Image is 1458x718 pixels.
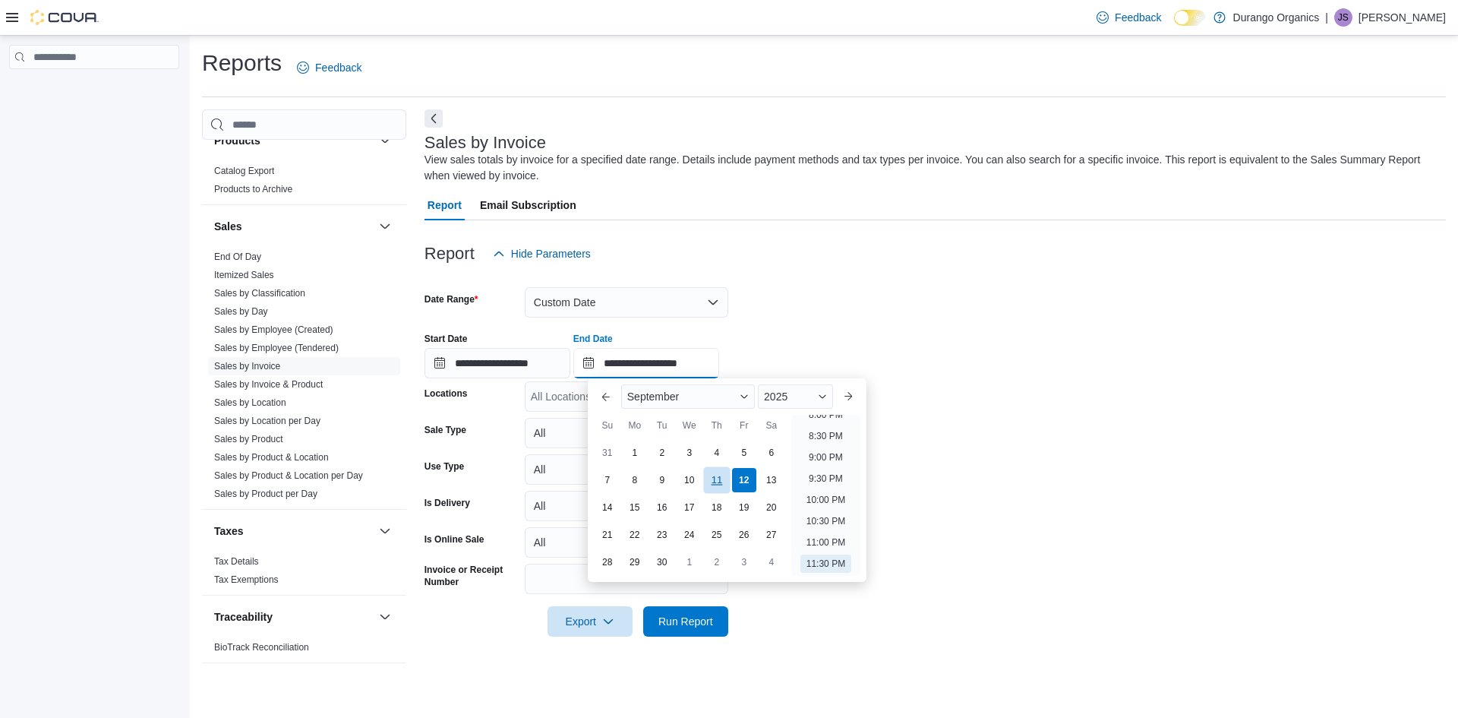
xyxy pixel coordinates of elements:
[315,60,361,75] span: Feedback
[214,555,259,568] span: Tax Details
[1359,8,1446,27] p: [PERSON_NAME]
[487,239,597,269] button: Hide Parameters
[732,413,756,438] div: Fr
[800,491,851,509] li: 10:00 PM
[759,413,784,438] div: Sa
[803,406,849,424] li: 8:00 PM
[1233,8,1320,27] p: Durango Organics
[764,391,787,403] span: 2025
[214,342,339,354] span: Sales by Employee (Tendered)
[732,523,756,547] div: day-26
[621,384,755,409] div: Button. Open the month selector. September is currently selected.
[214,642,309,653] a: BioTrack Reconciliation
[573,333,613,345] label: End Date
[214,251,261,263] span: End Of Day
[214,489,317,499] a: Sales by Product per Day
[424,348,570,378] input: Press the down key to open a popover containing a calendar.
[424,387,468,400] label: Locations
[623,495,647,520] div: day-15
[214,556,259,567] a: Tax Details
[525,527,728,558] button: All
[623,523,647,547] div: day-22
[623,441,647,465] div: day-1
[30,10,99,25] img: Cova
[525,418,728,448] button: All
[424,497,470,509] label: Is Delivery
[732,495,756,520] div: day-19
[214,415,320,427] span: Sales by Location per Day
[214,306,268,317] a: Sales by Day
[677,468,702,492] div: day-10
[214,165,274,177] span: Catalog Export
[803,470,849,488] li: 9:30 PM
[703,467,730,494] div: day-11
[214,609,273,625] h3: Traceability
[214,470,363,481] a: Sales by Product & Location per Day
[759,523,784,547] div: day-27
[202,162,406,204] div: Products
[800,533,851,552] li: 11:00 PM
[214,434,283,444] a: Sales by Product
[573,348,719,378] input: Press the down key to enter a popover containing a calendar. Press the escape key to close the po...
[214,251,261,262] a: End Of Day
[214,379,323,390] a: Sales by Invoice & Product
[677,495,702,520] div: day-17
[548,606,633,637] button: Export
[1174,26,1175,27] span: Dark Mode
[424,134,546,152] h3: Sales by Invoice
[511,246,591,261] span: Hide Parameters
[677,550,702,574] div: day-1
[214,397,286,408] a: Sales by Location
[214,488,317,500] span: Sales by Product per Day
[1334,8,1352,27] div: Jason Shelton
[791,415,860,576] ul: Time
[1090,2,1167,33] a: Feedback
[595,550,620,574] div: day-28
[650,523,674,547] div: day-23
[643,606,728,637] button: Run Report
[1325,8,1328,27] p: |
[759,495,784,520] div: day-20
[214,270,274,280] a: Itemized Sales
[214,451,329,463] span: Sales by Product & Location
[214,305,268,318] span: Sales by Day
[650,441,674,465] div: day-2
[705,441,729,465] div: day-4
[214,184,292,195] a: Products to Archive
[595,468,620,492] div: day-7
[424,460,464,473] label: Use Type
[627,391,679,403] span: September
[214,324,333,335] a: Sales by Employee (Created)
[677,523,702,547] div: day-24
[424,293,478,305] label: Date Range
[214,360,280,372] span: Sales by Invoice
[732,468,756,492] div: day-12
[525,287,728,318] button: Custom Date
[424,109,443,128] button: Next
[214,523,373,539] button: Taxes
[803,448,849,467] li: 9:00 PM
[214,287,305,299] span: Sales by Classification
[732,441,756,465] div: day-5
[650,495,674,520] div: day-16
[214,397,286,409] span: Sales by Location
[658,614,713,629] span: Run Report
[650,550,674,574] div: day-30
[424,152,1438,184] div: View sales totals by invoice for a specified date range. Details include payment methods and tax ...
[202,248,406,509] div: Sales
[759,441,784,465] div: day-6
[1338,8,1349,27] span: JS
[595,523,620,547] div: day-21
[376,608,394,626] button: Traceability
[214,133,260,148] h3: Products
[650,468,674,492] div: day-9
[705,413,729,438] div: Th
[214,219,242,234] h3: Sales
[214,452,329,463] a: Sales by Product & Location
[525,491,728,521] button: All
[214,378,323,391] span: Sales by Invoice & Product
[705,523,729,547] div: day-25
[594,439,785,576] div: September, 2025
[214,324,333,336] span: Sales by Employee (Created)
[214,433,283,445] span: Sales by Product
